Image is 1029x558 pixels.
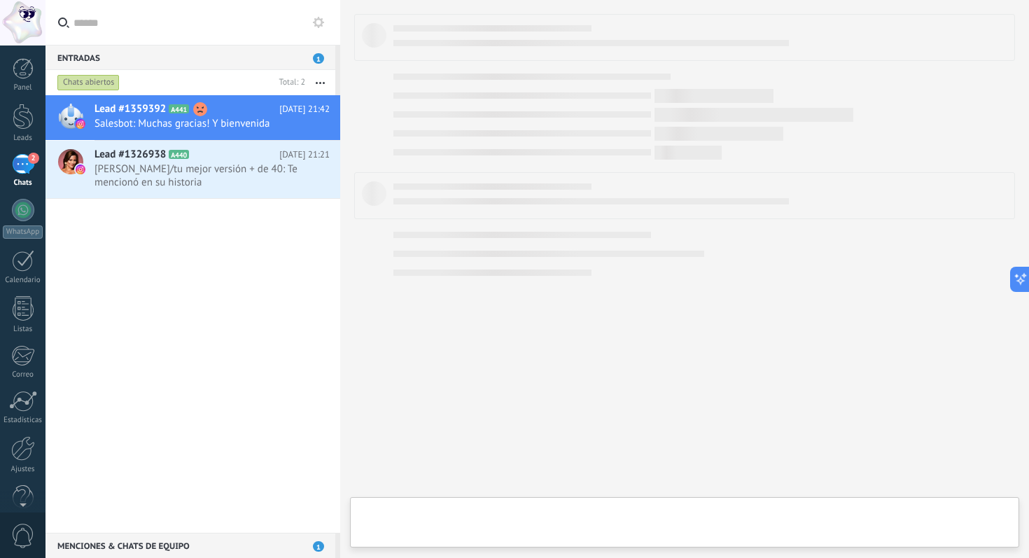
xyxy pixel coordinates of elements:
[3,83,43,92] div: Panel
[305,70,335,95] button: Más
[94,117,303,130] span: Salesbot: Muchas gracias! Y bienvenida
[45,141,340,198] a: Lead #1326938 A440 [DATE] 21:21 [PERSON_NAME]/tu mejor versión + de 40: Te mencionó en su historia
[3,225,43,239] div: WhatsApp
[279,148,330,162] span: [DATE] 21:21
[313,53,324,64] span: 1
[169,150,189,159] span: A440
[169,104,189,113] span: A441
[3,416,43,425] div: Estadísticas
[94,148,166,162] span: Lead #1326938
[313,541,324,552] span: 1
[45,45,335,70] div: Entradas
[3,465,43,474] div: Ajustes
[45,95,340,140] a: Lead #1359392 A441 [DATE] 21:42 Salesbot: Muchas gracias! Y bienvenida
[94,162,303,189] span: [PERSON_NAME]/tu mejor versión + de 40: Te mencionó en su historia
[3,179,43,188] div: Chats
[3,276,43,285] div: Calendario
[57,74,120,91] div: Chats abiertos
[76,119,85,129] img: instagram.svg
[274,76,305,90] div: Total: 2
[45,533,335,558] div: Menciones & Chats de equipo
[28,153,39,164] span: 2
[279,102,330,116] span: [DATE] 21:42
[76,165,85,174] img: instagram.svg
[3,134,43,143] div: Leads
[3,325,43,334] div: Listas
[3,370,43,379] div: Correo
[94,102,166,116] span: Lead #1359392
